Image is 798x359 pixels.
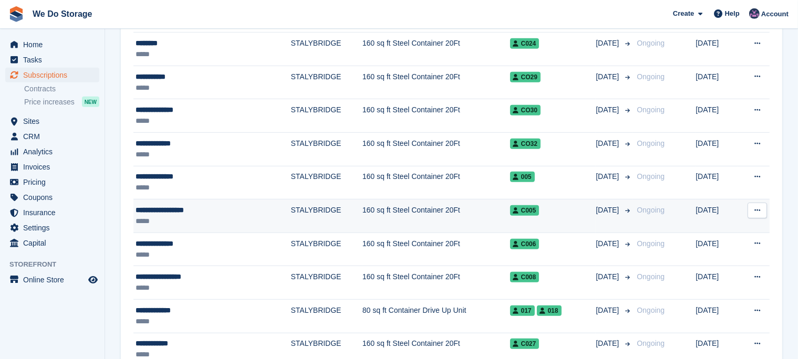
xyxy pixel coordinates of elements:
td: 160 sq ft Steel Container 20Ft [362,266,510,300]
span: Ongoing [637,306,665,314]
span: Help [725,8,740,19]
div: NEW [82,97,99,107]
a: menu [5,129,99,144]
td: [DATE] [696,132,738,166]
a: menu [5,272,99,287]
a: menu [5,144,99,159]
span: Ongoing [637,105,665,114]
span: Storefront [9,259,105,270]
span: Ongoing [637,239,665,248]
span: Ongoing [637,39,665,47]
span: Ongoing [637,139,665,147]
span: [DATE] [596,138,621,149]
span: C024 [510,38,540,49]
span: [DATE] [596,338,621,349]
td: [DATE] [696,299,738,333]
td: STALYBRIDGE [291,233,362,266]
span: Analytics [23,144,86,159]
td: 160 sq ft Steel Container 20Ft [362,233,510,266]
span: [DATE] [596,205,621,216]
td: 160 sq ft Steel Container 20Ft [362,132,510,166]
span: 017 [510,305,535,316]
img: Wayne Pitt [749,8,760,19]
a: Preview store [87,273,99,286]
span: [DATE] [596,305,621,316]
span: Capital [23,236,86,250]
td: STALYBRIDGE [291,199,362,233]
td: 160 sq ft Steel Container 20Ft [362,166,510,199]
span: 018 [537,305,562,316]
td: STALYBRIDGE [291,99,362,133]
a: menu [5,114,99,129]
td: [DATE] [696,66,738,99]
span: C027 [510,339,540,349]
td: STALYBRIDGE [291,33,362,66]
span: C008 [510,272,540,282]
td: STALYBRIDGE [291,299,362,333]
td: 160 sq ft Steel Container 20Ft [362,33,510,66]
span: Tasks [23,52,86,67]
span: [DATE] [596,104,621,115]
span: [DATE] [596,238,621,249]
span: CO30 [510,105,541,115]
span: Create [673,8,694,19]
a: menu [5,236,99,250]
a: menu [5,68,99,82]
td: 160 sq ft Steel Container 20Ft [362,99,510,133]
span: C005 [510,205,540,216]
span: [DATE] [596,71,621,82]
img: stora-icon-8386f47178a22dfd0bd8f6a31ec36ba5ce8667c1dd55bd0f319d3a0aa187defe.svg [8,6,24,22]
span: Price increases [24,97,75,107]
span: Insurance [23,205,86,220]
a: menu [5,160,99,174]
span: Online Store [23,272,86,287]
span: Sites [23,114,86,129]
span: [DATE] [596,271,621,282]
span: [DATE] [596,171,621,182]
span: 005 [510,172,535,182]
td: [DATE] [696,233,738,266]
span: Ongoing [637,206,665,214]
td: [DATE] [696,166,738,199]
span: Home [23,37,86,52]
a: Price increases NEW [24,96,99,108]
td: 160 sq ft Steel Container 20Ft [362,66,510,99]
a: menu [5,175,99,189]
span: Pricing [23,175,86,189]
td: 80 sq ft Container Drive Up Unit [362,299,510,333]
a: menu [5,52,99,67]
td: STALYBRIDGE [291,266,362,300]
span: [DATE] [596,38,621,49]
span: Ongoing [637,339,665,347]
span: Invoices [23,160,86,174]
span: Ongoing [637,272,665,281]
td: [DATE] [696,99,738,133]
td: STALYBRIDGE [291,66,362,99]
td: 160 sq ft Steel Container 20Ft [362,199,510,233]
span: Subscriptions [23,68,86,82]
td: STALYBRIDGE [291,166,362,199]
td: [DATE] [696,199,738,233]
td: [DATE] [696,33,738,66]
a: menu [5,220,99,235]
span: Coupons [23,190,86,205]
span: CO32 [510,139,541,149]
a: We Do Storage [28,5,97,23]
a: menu [5,37,99,52]
span: C006 [510,239,540,249]
span: Account [761,9,789,19]
span: CO29 [510,72,541,82]
a: menu [5,190,99,205]
span: Ongoing [637,72,665,81]
span: CRM [23,129,86,144]
span: Ongoing [637,172,665,181]
span: Settings [23,220,86,235]
a: Contracts [24,84,99,94]
td: [DATE] [696,266,738,300]
td: STALYBRIDGE [291,132,362,166]
a: menu [5,205,99,220]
